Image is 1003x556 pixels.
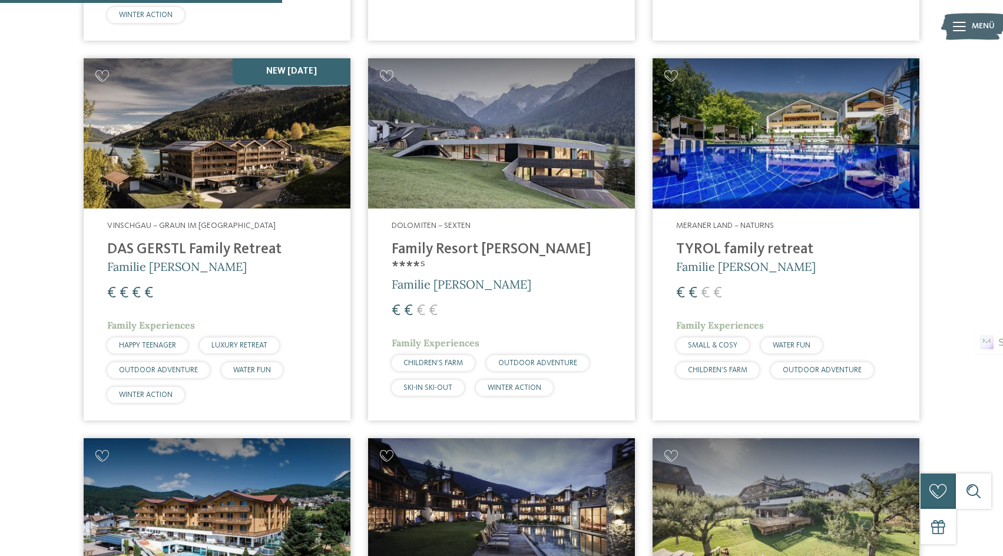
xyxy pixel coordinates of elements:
[701,286,710,301] span: €
[676,221,774,230] span: Meraner Land – Naturns
[120,286,128,301] span: €
[783,366,862,374] span: OUTDOOR ADVENTURE
[653,58,919,208] img: Familien Wellness Residence Tyrol ****
[688,286,697,301] span: €
[211,342,267,349] span: LUXURY RETREAT
[488,384,541,392] span: WINTER ACTION
[416,303,425,319] span: €
[392,241,611,276] h4: Family Resort [PERSON_NAME] ****ˢ
[676,286,685,301] span: €
[392,277,531,292] span: Familie [PERSON_NAME]
[119,11,173,19] span: WINTER ACTION
[233,366,271,374] span: WATER FUN
[107,241,327,259] h4: DAS GERSTL Family Retreat
[498,359,577,367] span: OUTDOOR ADVENTURE
[107,259,247,274] span: Familie [PERSON_NAME]
[713,286,722,301] span: €
[429,303,438,319] span: €
[119,342,176,349] span: HAPPY TEENAGER
[676,319,764,331] span: Family Experiences
[392,303,400,319] span: €
[107,221,276,230] span: Vinschgau – Graun im [GEOGRAPHIC_DATA]
[676,241,896,259] h4: TYROL family retreat
[107,286,116,301] span: €
[119,366,198,374] span: OUTDOOR ADVENTURE
[688,342,737,349] span: SMALL & COSY
[84,58,350,421] a: Familienhotels gesucht? Hier findet ihr die besten! NEW [DATE] Vinschgau – Graun im [GEOGRAPHIC_D...
[144,286,153,301] span: €
[107,319,195,331] span: Family Experiences
[392,337,479,349] span: Family Experiences
[132,286,141,301] span: €
[653,58,919,421] a: Familienhotels gesucht? Hier findet ihr die besten! Meraner Land – Naturns TYROL family retreat F...
[84,58,350,208] img: Familienhotels gesucht? Hier findet ihr die besten!
[676,259,816,274] span: Familie [PERSON_NAME]
[403,384,452,392] span: SKI-IN SKI-OUT
[119,391,173,399] span: WINTER ACTION
[688,366,747,374] span: CHILDREN’S FARM
[404,303,413,319] span: €
[368,58,635,421] a: Familienhotels gesucht? Hier findet ihr die besten! Dolomiten – Sexten Family Resort [PERSON_NAME...
[403,359,463,367] span: CHILDREN’S FARM
[392,221,471,230] span: Dolomiten – Sexten
[368,58,635,208] img: Family Resort Rainer ****ˢ
[773,342,810,349] span: WATER FUN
